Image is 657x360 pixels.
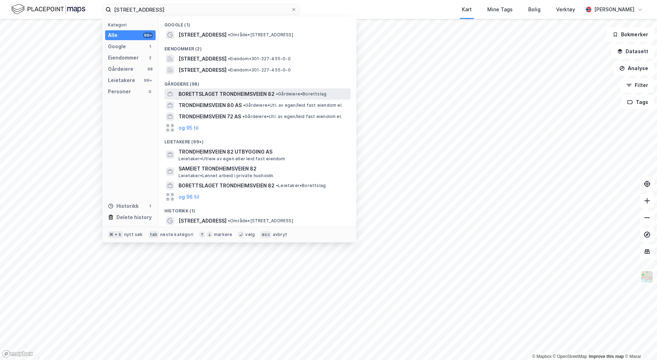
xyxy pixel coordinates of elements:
div: 99+ [143,77,153,83]
span: • [228,218,230,223]
span: BORETTSLAGET TRONDHEIMSVEIEN 82 [179,181,275,190]
a: Mapbox homepage [2,350,33,358]
div: Eiendommer [108,54,139,62]
div: Kontrollprogram for chat [622,326,657,360]
button: Tags [621,95,654,109]
div: 2 [147,55,153,61]
a: OpenStreetMap [553,354,587,359]
div: ⌘ + k [108,231,123,238]
div: Alle [108,31,117,39]
span: Område • [STREET_ADDRESS] [228,32,293,38]
span: TRONDHEIMSVEIEN 80 AS [179,101,242,110]
div: tab [149,231,159,238]
div: 1 [147,44,153,49]
span: • [228,32,230,37]
span: TRONDHEIMSVEIEN 72 AS [179,112,241,121]
div: [PERSON_NAME] [594,5,634,14]
img: Z [640,270,654,284]
div: Historikk (1) [159,203,356,215]
button: og 96 til [179,193,199,201]
span: [STREET_ADDRESS] [179,217,227,225]
div: Kategori [108,22,156,27]
div: Kart [462,5,472,14]
button: Bokmerker [607,27,654,42]
div: Personer [108,87,131,96]
span: • [242,114,245,119]
button: Filter [620,78,654,92]
input: Søk på adresse, matrikkel, gårdeiere, leietakere eller personer [111,4,291,15]
div: Historikk [108,202,139,210]
div: velg [245,232,255,237]
div: 99+ [143,32,153,38]
button: Datasett [611,44,654,58]
span: • [243,103,245,108]
span: SAMEIET TRONDHEIMSVEIEN 82 [179,165,348,173]
div: 1 [147,203,153,209]
div: Gårdeiere (98) [159,76,356,88]
span: Gårdeiere • Borettslag [276,91,326,97]
span: TRONDHEIMSVEIEN 82 UTBYGGING AS [179,148,348,156]
div: Bolig [528,5,541,14]
button: og 95 til [179,124,199,132]
div: Leietakere [108,76,135,85]
span: Eiendom • 301-227-455-0-0 [228,56,291,62]
span: • [228,67,230,73]
div: avbryt [273,232,287,237]
iframe: Chat Widget [622,326,657,360]
span: Leietaker • Lønnet arbeid i private husholdn. [179,173,275,179]
div: neste kategori [160,232,193,237]
span: [STREET_ADDRESS] [179,55,227,63]
span: Leietaker • Borettslag [276,183,326,188]
div: Google (1) [159,17,356,29]
a: Mapbox [532,354,551,359]
div: Verktøy [556,5,575,14]
button: Analyse [613,61,654,75]
div: 98 [147,66,153,72]
div: Leietakere (99+) [159,134,356,146]
span: Område • [STREET_ADDRESS] [228,218,293,224]
span: [STREET_ADDRESS] [179,66,227,74]
div: esc [260,231,271,238]
span: • [276,183,278,188]
span: • [228,56,230,61]
span: BORETTSLAGET TRONDHEIMSVEIEN 82 [179,90,275,98]
span: Gårdeiere • Utl. av egen/leid fast eiendom el. [242,114,342,119]
div: Eiendommer (2) [159,41,356,53]
span: Leietaker • Utleie av egen eller leid fast eiendom [179,156,285,162]
div: Gårdeiere [108,65,133,73]
a: Improve this map [589,354,624,359]
div: 0 [147,89,153,94]
div: Delete history [116,213,152,222]
span: Gårdeiere • Utl. av egen/leid fast eiendom el. [243,103,343,108]
div: Google [108,42,126,51]
div: Mine Tags [487,5,513,14]
span: [STREET_ADDRESS] [179,31,227,39]
span: Eiendom • 301-227-455-0-0 [228,67,291,73]
div: nytt søk [124,232,143,237]
span: • [276,91,278,97]
div: markere [214,232,232,237]
img: logo.f888ab2527a4732fd821a326f86c7f29.svg [11,3,85,15]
